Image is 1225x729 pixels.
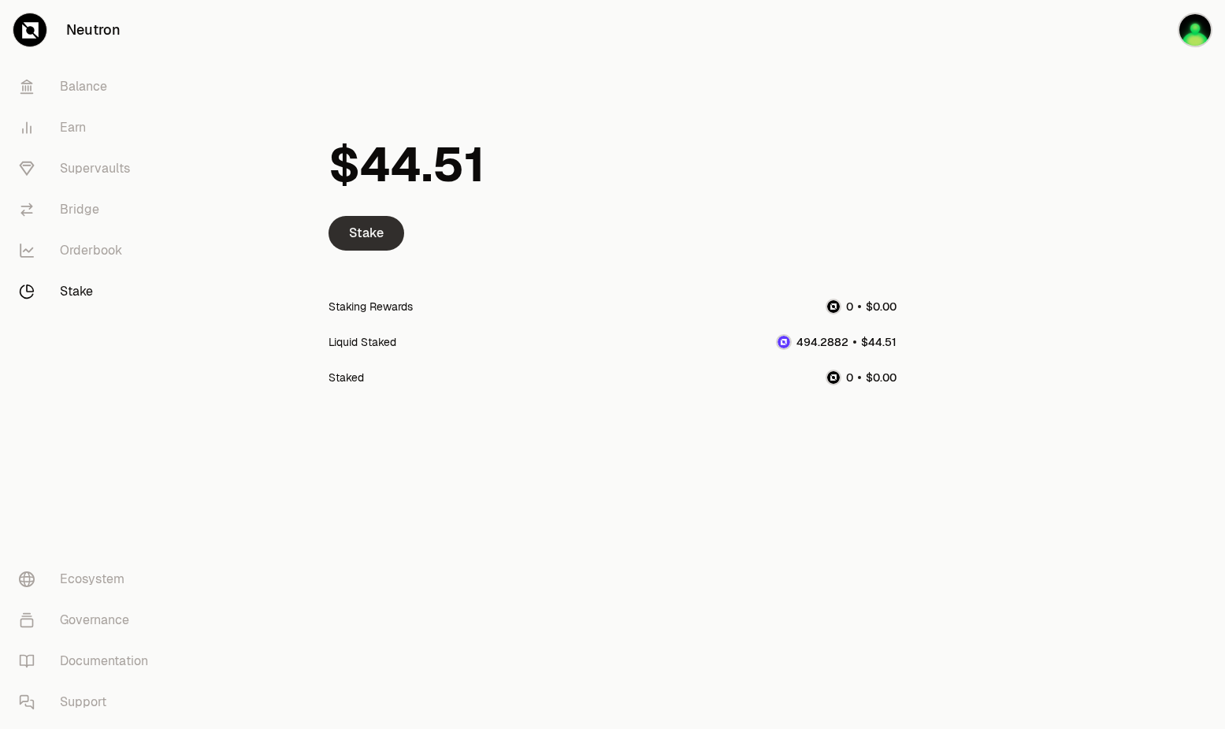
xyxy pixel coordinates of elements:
a: Balance [6,66,170,107]
a: Bridge [6,189,170,230]
a: Orderbook [6,230,170,271]
div: Staking Rewards [329,299,413,314]
a: Governance [6,600,170,641]
a: Supervaults [6,148,170,189]
a: Documentation [6,641,170,682]
div: Staked [329,370,364,385]
a: Ecosystem [6,559,170,600]
a: Stake [329,216,404,251]
img: NTRN Logo [827,371,840,384]
img: Mon Ledger [1178,13,1212,47]
img: dNTRN Logo [778,336,790,348]
img: NTRN Logo [827,300,840,313]
a: Earn [6,107,170,148]
a: Stake [6,271,170,312]
a: Support [6,682,170,723]
div: Liquid Staked [329,334,396,350]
